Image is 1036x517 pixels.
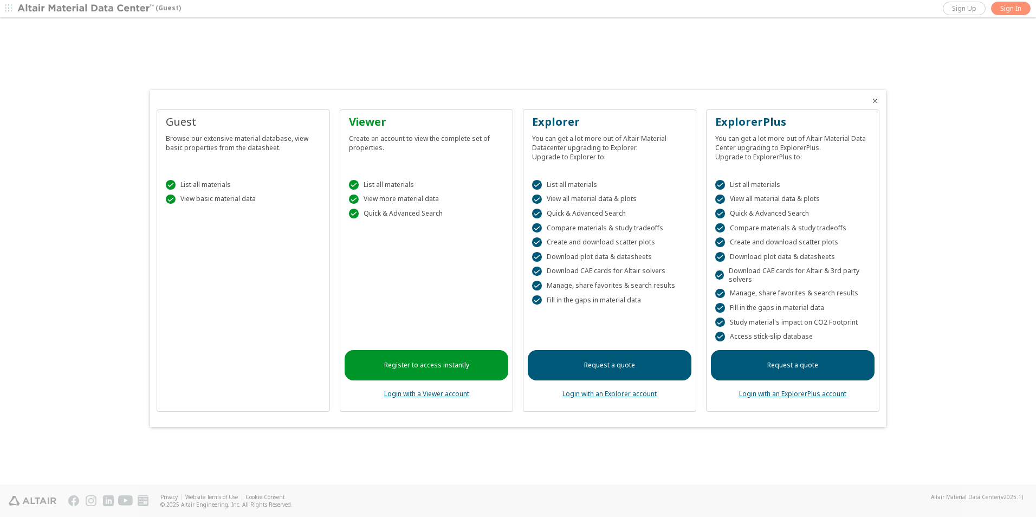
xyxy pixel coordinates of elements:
div: List all materials [349,180,504,190]
a: Request a quote [528,350,691,380]
div: Quick & Advanced Search [532,209,687,218]
a: Login with an ExplorerPlus account [739,389,846,398]
div:  [532,223,542,233]
div:  [715,180,725,190]
div: List all materials [532,180,687,190]
div: Quick & Advanced Search [349,209,504,218]
div: ExplorerPlus [715,114,870,130]
div: Viewer [349,114,504,130]
a: Login with an Explorer account [562,389,657,398]
a: Request a quote [711,350,875,380]
div: Create and download scatter plots [715,237,870,247]
div: Fill in the gaps in material data [532,295,687,305]
div:  [532,252,542,262]
div:  [532,295,542,305]
div: Compare materials & study tradeoffs [715,223,870,233]
div:  [532,209,542,218]
div: You can get a lot more out of Altair Material Data Center upgrading to ExplorerPlus. Upgrade to E... [715,130,870,161]
div:  [715,332,725,341]
div: Download plot data & datasheets [532,252,687,262]
div:  [715,209,725,218]
div: Create and download scatter plots [532,237,687,247]
div: Download CAE cards for Altair solvers [532,267,687,276]
div:  [166,180,176,190]
div:  [532,267,542,276]
div:  [349,209,359,218]
div: View all material data & plots [532,195,687,204]
button: Close [871,96,879,105]
div:  [715,289,725,299]
div: View basic material data [166,195,321,204]
div: Access stick-slip database [715,332,870,341]
div:  [166,195,176,204]
div: Manage, share favorites & search results [715,289,870,299]
div: Create an account to view the complete set of properties. [349,130,504,152]
div:  [715,270,724,280]
div: Quick & Advanced Search [715,209,870,218]
div: Browse our extensive material database, view basic properties from the datasheet. [166,130,321,152]
div: You can get a lot more out of Altair Material Datacenter upgrading to Explorer. Upgrade to Explor... [532,130,687,161]
div:  [532,195,542,204]
div:  [715,237,725,247]
div: Study material's impact on CO2 Footprint [715,318,870,327]
div: Guest [166,114,321,130]
div:  [715,303,725,313]
div: View all material data & plots [715,195,870,204]
a: Register to access instantly [345,350,508,380]
div: Explorer [532,114,687,130]
div:  [715,252,725,262]
div: Compare materials & study tradeoffs [532,223,687,233]
div:  [715,195,725,204]
div:  [532,237,542,247]
div: View more material data [349,195,504,204]
div:  [715,318,725,327]
div: Download CAE cards for Altair & 3rd party solvers [715,267,870,284]
div:  [349,195,359,204]
div:  [532,281,542,290]
div: Manage, share favorites & search results [532,281,687,290]
a: Login with a Viewer account [384,389,469,398]
div: Fill in the gaps in material data [715,303,870,313]
div: List all materials [715,180,870,190]
div:  [715,223,725,233]
div:  [349,180,359,190]
div: Download plot data & datasheets [715,252,870,262]
div:  [532,180,542,190]
div: List all materials [166,180,321,190]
